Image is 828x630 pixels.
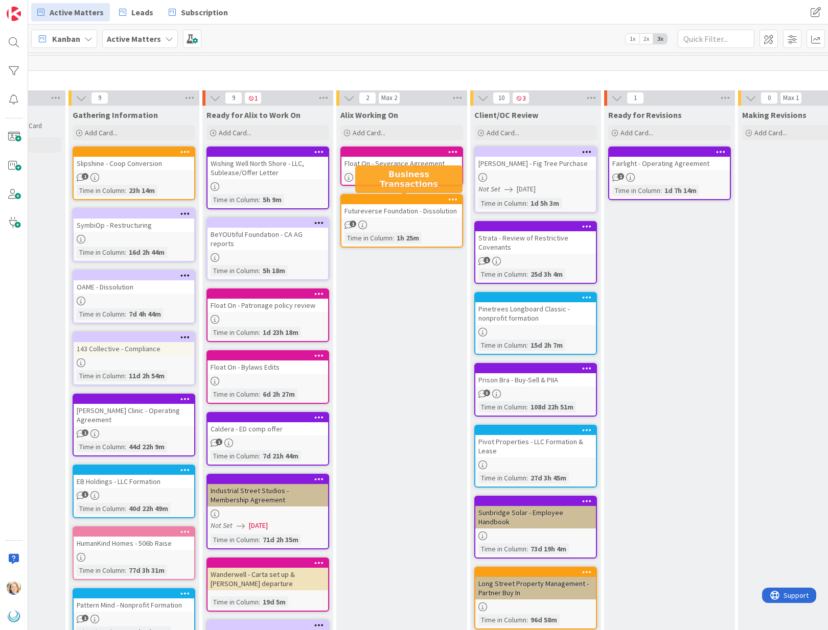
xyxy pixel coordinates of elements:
[125,503,126,514] span: :
[77,247,125,258] div: Time in Column
[487,128,519,137] span: Add Card...
[259,327,260,338] span: :
[344,232,393,244] div: Time in Column
[478,401,526,413] div: Time in Column
[244,92,262,104] span: 1
[475,302,596,325] div: Pinetrees Longboard Classic - nonprofit formation
[478,340,526,351] div: Time in Column
[211,450,259,462] div: Time in Column
[639,34,653,44] span: 2x
[113,3,159,21] a: Leads
[74,219,194,232] div: SymbiOp - Restructuring
[259,265,260,276] span: :
[609,157,730,170] div: Fairlight - Operating Agreement
[526,472,528,483] span: :
[82,429,88,436] span: 1
[478,472,526,483] div: Time in Column
[475,506,596,528] div: Sunbridge Solar - Employee Handbook
[528,472,569,483] div: 27d 3h 45m
[131,6,153,18] span: Leads
[211,389,259,400] div: Time in Column
[74,209,194,232] div: SymbiOp - Restructuring
[125,565,126,576] span: :
[475,148,596,170] div: [PERSON_NAME] - Fig Tree Purchase
[260,596,288,608] div: 19d 5m
[341,204,462,217] div: Futureverse Foundation - Dissolution
[73,110,158,120] span: Gathering Information
[742,110,807,120] span: Making Revisions
[77,185,125,196] div: Time in Column
[208,219,328,250] div: BeYOUtiful Foundation - CA AG reports
[512,92,530,104] span: 3
[208,475,328,506] div: Industrial Street Studios - Membership Agreement
[7,580,21,595] img: AD
[259,450,260,462] span: :
[617,173,624,180] span: 1
[259,596,260,608] span: :
[359,92,376,104] span: 2
[341,157,462,170] div: Float On - Severance Agreement
[74,157,194,170] div: Slipshine - Coop Conversion
[7,7,21,21] img: Visit kanbanzone.com
[475,231,596,254] div: Strata - Review of Restrictive Covenants
[475,577,596,599] div: Long Street Property Management - Partner Buy In
[74,404,194,426] div: [PERSON_NAME] Clinic - Operating Agreement
[125,185,126,196] span: :
[181,6,228,18] span: Subscription
[208,157,328,179] div: Wishing Well North Shore - LLC, Sublease/Offer Letter
[74,527,194,550] div: HumanKind Homes - 506b Raise
[31,3,110,21] a: Active Matters
[82,491,88,498] span: 1
[208,360,328,374] div: Float On - Bylaws Edits
[211,194,259,205] div: Time in Column
[126,441,167,452] div: 44d 22h 9m
[528,401,576,413] div: 108d 22h 51m
[77,503,125,514] div: Time in Column
[206,110,301,120] span: Ready for Alix to Work On
[475,568,596,599] div: Long Street Property Management - Partner Buy In
[660,185,662,196] span: :
[484,390,490,396] span: 3
[77,370,125,381] div: Time in Column
[478,269,526,280] div: Time in Column
[260,194,284,205] div: 5h 9m
[74,537,194,550] div: HumanKind Homes - 506b Raise
[475,426,596,457] div: Pivot Properties - LLC Formation & Lease
[260,389,297,400] div: 6d 2h 27m
[526,614,528,625] span: :
[216,439,222,445] span: 1
[260,450,301,462] div: 7d 21h 44m
[609,148,730,170] div: Fairlight - Operating Agreement
[125,247,126,258] span: :
[754,128,787,137] span: Add Card...
[761,92,778,104] span: 0
[126,370,167,381] div: 11d 2h 54m
[211,327,259,338] div: Time in Column
[208,228,328,250] div: BeYOUtiful Foundation - CA AG reports
[74,271,194,294] div: OAME - Dissolution
[260,265,288,276] div: 5h 18m
[475,364,596,386] div: Prison Bra - Buy-Sell & PIIA
[91,92,108,104] span: 9
[7,609,21,623] img: avatar
[526,401,528,413] span: :
[208,484,328,506] div: Industrial Street Studios - Membership Agreement
[211,521,233,530] i: Not Set
[394,232,422,244] div: 1h 25m
[126,247,167,258] div: 16d 2h 44m
[74,148,194,170] div: Slipshine - Coop Conversion
[478,614,526,625] div: Time in Column
[208,568,328,590] div: Wanderwell - Carta set up & [PERSON_NAME] departure
[653,34,667,44] span: 3x
[528,614,560,625] div: 96d 58m
[393,232,394,244] span: :
[260,327,301,338] div: 1d 23h 18m
[783,95,799,101] div: Max 1
[528,543,569,554] div: 73d 19h 4m
[211,265,259,276] div: Time in Column
[52,33,80,45] span: Kanban
[211,534,259,545] div: Time in Column
[74,280,194,294] div: OAME - Dissolution
[478,184,500,193] i: Not Set
[341,195,462,217] div: Futureverse Foundation - Dissolution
